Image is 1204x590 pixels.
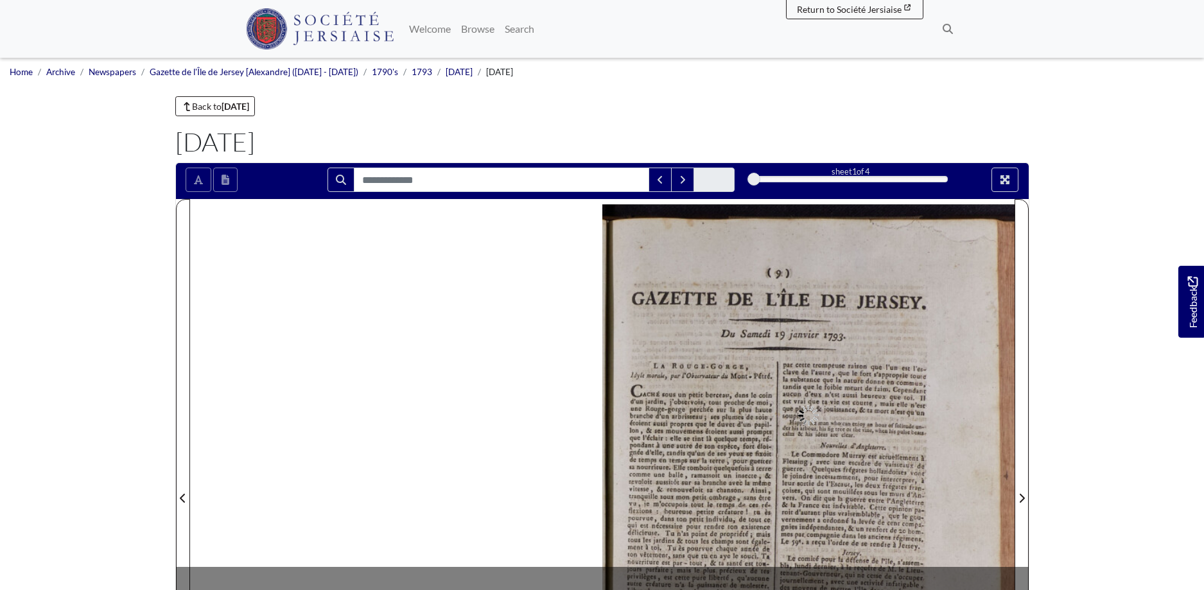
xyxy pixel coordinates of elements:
[1185,276,1200,328] span: Feedback
[175,126,1029,157] h1: [DATE]
[649,168,672,192] button: Previous Match
[991,168,1018,192] button: Full screen mode
[797,4,902,15] span: Return to Société Jersiaise
[246,5,394,53] a: Société Jersiaise logo
[754,166,948,178] div: sheet of 4
[500,16,539,42] a: Search
[175,96,256,116] a: Back to[DATE]
[246,8,394,49] img: Société Jersiaise
[852,166,857,177] span: 1
[46,67,75,77] a: Archive
[671,168,694,192] button: Next Match
[10,67,33,77] a: Home
[213,168,238,192] button: Open transcription window
[404,16,456,42] a: Welcome
[354,168,649,192] input: Search for
[327,168,354,192] button: Search
[456,16,500,42] a: Browse
[446,67,473,77] a: [DATE]
[89,67,136,77] a: Newspapers
[1178,266,1204,338] a: Would you like to provide feedback?
[412,67,432,77] a: 1793
[186,168,211,192] button: Toggle text selection (Alt+T)
[486,67,513,77] span: [DATE]
[372,67,398,77] a: 1790's
[222,101,249,112] strong: [DATE]
[150,67,358,77] a: Gazette de l'Île de Jersey [Alexandre] ([DATE] - [DATE])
